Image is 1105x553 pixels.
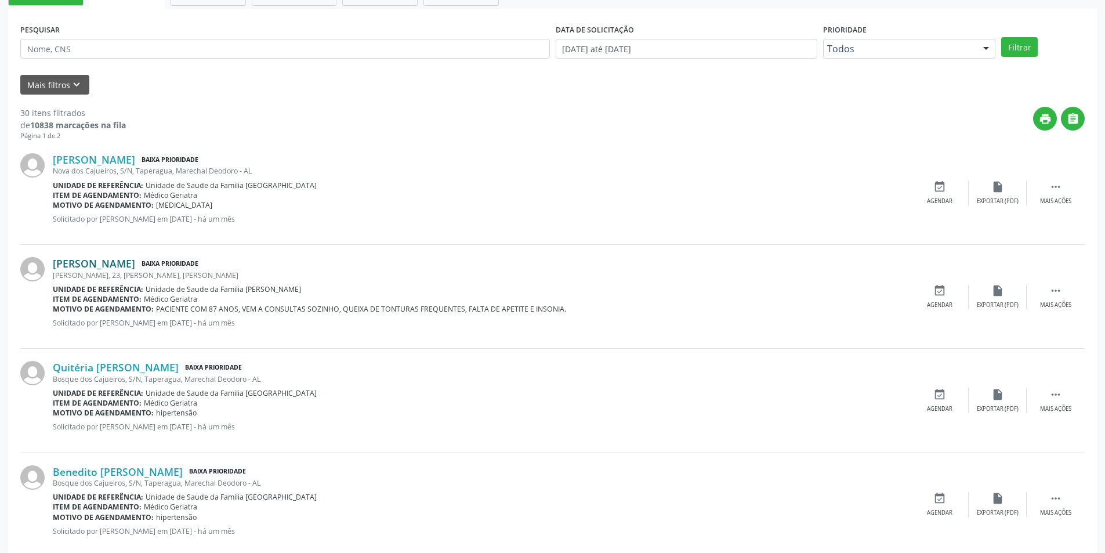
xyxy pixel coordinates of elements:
input: Nome, CNS [20,39,550,59]
div: Exportar (PDF) [977,197,1019,205]
b: Item de agendamento: [53,398,142,408]
span: [MEDICAL_DATA] [156,200,212,210]
div: [PERSON_NAME], 23, [PERSON_NAME], [PERSON_NAME] [53,270,911,280]
i: event_available [933,492,946,505]
p: Solicitado por [PERSON_NAME] em [DATE] - há um mês [53,526,911,536]
a: [PERSON_NAME] [53,153,135,166]
div: Agendar [927,301,952,309]
b: Unidade de referência: [53,492,143,502]
div: Mais ações [1040,301,1071,309]
a: Benedito [PERSON_NAME] [53,465,183,478]
b: Motivo de agendamento: [53,512,154,522]
img: img [20,465,45,490]
div: Agendar [927,197,952,205]
b: Unidade de referência: [53,284,143,294]
span: Baixa Prioridade [187,466,248,478]
div: Exportar (PDF) [977,301,1019,309]
i: insert_drive_file [991,180,1004,193]
input: Selecione um intervalo [556,39,817,59]
i:  [1049,284,1062,297]
div: Bosque dos Cajueiros, S/N, Taperagua, Marechal Deodoro - AL [53,374,911,384]
b: Item de agendamento: [53,294,142,304]
b: Unidade de referência: [53,388,143,398]
b: Motivo de agendamento: [53,408,154,418]
span: hipertensão [156,408,197,418]
div: Mais ações [1040,509,1071,517]
span: Unidade de Saude da Familia [GEOGRAPHIC_DATA] [146,492,317,502]
label: DATA DE SOLICITAÇÃO [556,21,634,39]
label: PESQUISAR [20,21,60,39]
div: Exportar (PDF) [977,509,1019,517]
i: insert_drive_file [991,492,1004,505]
i:  [1049,180,1062,193]
i: insert_drive_file [991,388,1004,401]
span: PACIENTE COM 87 ANOS, VEM A CONSULTAS SOZINHO, QUEIXA DE TONTURAS FREQUENTES, FALTA DE APETITE E ... [156,304,566,314]
div: de [20,119,126,131]
i:  [1049,492,1062,505]
span: Todos [827,43,972,55]
span: Baixa Prioridade [139,154,201,166]
i: keyboard_arrow_down [70,78,83,91]
i: event_available [933,388,946,401]
i: print [1039,113,1052,125]
div: Página 1 de 2 [20,131,126,141]
b: Motivo de agendamento: [53,304,154,314]
div: Nova dos Cajueiros, S/N, Taperagua, Marechal Deodoro - AL [53,166,911,176]
i: event_available [933,180,946,193]
span: Médico Geriatra [144,398,197,408]
div: Exportar (PDF) [977,405,1019,413]
div: Agendar [927,509,952,517]
button:  [1061,107,1085,131]
span: Médico Geriatra [144,190,197,200]
div: Mais ações [1040,197,1071,205]
span: Médico Geriatra [144,502,197,512]
i: event_available [933,284,946,297]
img: img [20,153,45,178]
span: hipertensão [156,512,197,522]
span: Unidade de Saude da Familia [GEOGRAPHIC_DATA] [146,388,317,398]
span: Unidade de Saude da Familia [PERSON_NAME] [146,284,301,294]
a: [PERSON_NAME] [53,257,135,270]
span: Médico Geriatra [144,294,197,304]
div: Bosque dos Cajueiros, S/N, Taperagua, Marechal Deodoro - AL [53,478,911,488]
p: Solicitado por [PERSON_NAME] em [DATE] - há um mês [53,318,911,328]
b: Unidade de referência: [53,180,143,190]
div: Agendar [927,405,952,413]
a: Quitéria [PERSON_NAME] [53,361,179,374]
img: img [20,257,45,281]
b: Item de agendamento: [53,502,142,512]
button: Filtrar [1001,37,1038,57]
i:  [1067,113,1079,125]
span: Unidade de Saude da Familia [GEOGRAPHIC_DATA] [146,180,317,190]
strong: 10838 marcações na fila [30,120,126,131]
button: Mais filtroskeyboard_arrow_down [20,75,89,95]
i: insert_drive_file [991,284,1004,297]
label: Prioridade [823,21,867,39]
b: Item de agendamento: [53,190,142,200]
b: Motivo de agendamento: [53,200,154,210]
div: Mais ações [1040,405,1071,413]
span: Baixa Prioridade [183,362,244,374]
i:  [1049,388,1062,401]
img: img [20,361,45,385]
button: print [1033,107,1057,131]
span: Baixa Prioridade [139,258,201,270]
div: 30 itens filtrados [20,107,126,119]
p: Solicitado por [PERSON_NAME] em [DATE] - há um mês [53,422,911,432]
p: Solicitado por [PERSON_NAME] em [DATE] - há um mês [53,214,911,224]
